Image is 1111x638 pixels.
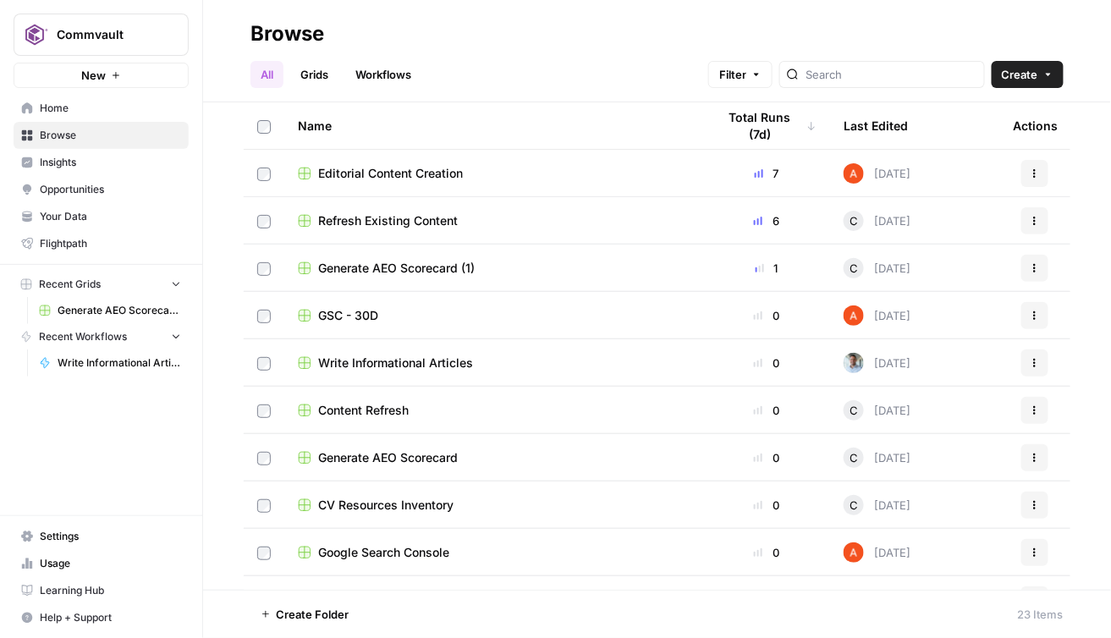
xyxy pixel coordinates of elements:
button: Create [992,61,1064,88]
span: Generate AEO Scorecard [318,449,458,466]
a: Generate AEO Scorecard (1) [31,297,189,324]
span: Help + Support [40,610,181,625]
div: Total Runs (7d) [717,102,817,149]
a: Opportunities [14,176,189,203]
button: Workspace: Commvault [14,14,189,56]
div: 0 [717,497,817,514]
a: Google Search Console [298,544,690,561]
span: C [850,260,858,277]
span: C [850,402,858,419]
button: Filter [708,61,773,88]
span: Content Refresh [318,402,409,419]
span: Generate AEO Scorecard (1) [58,303,181,318]
span: Create Folder [276,606,349,623]
span: Flightpath [40,236,181,251]
div: [DATE] [844,258,910,278]
span: Editorial Content Creation [318,165,463,182]
span: GSC - 30D [318,307,378,324]
a: Write Informational Articles [298,355,690,371]
span: Google Search Console [318,544,449,561]
a: GSC - 30D [298,307,690,324]
a: Your Data [14,203,189,230]
span: Usage [40,556,181,571]
img: cje7zb9ux0f2nqyv5qqgv3u0jxek [844,542,864,563]
div: [DATE] [844,448,910,468]
div: 1 [717,260,817,277]
a: Editorial Content Creation [298,165,690,182]
span: Refresh Existing Content [318,212,458,229]
button: Create Folder [250,601,359,628]
span: C [850,449,858,466]
a: Home [14,95,189,122]
div: [DATE] [844,305,910,326]
div: 0 [717,544,817,561]
a: Workflows [345,61,421,88]
div: 0 [717,307,817,324]
button: Recent Grids [14,272,189,297]
span: Write Informational Article Body [58,355,181,371]
span: Recent Workflows [39,329,127,344]
div: Actions [1013,102,1058,149]
div: [DATE] [844,400,910,421]
div: [DATE] [844,353,910,373]
input: Search [806,66,977,83]
span: C [850,212,858,229]
button: Help + Support [14,604,189,631]
a: Settings [14,523,189,550]
a: Learning Hub [14,577,189,604]
a: Refresh Existing Content [298,212,690,229]
span: Browse [40,128,181,143]
div: 0 [717,402,817,419]
span: Filter [719,66,746,83]
img: cje7zb9ux0f2nqyv5qqgv3u0jxek [844,305,864,326]
span: Generate AEO Scorecard (1) [318,260,475,277]
a: CV Resources Inventory [298,497,690,514]
div: 0 [717,355,817,371]
a: All [250,61,283,88]
div: Last Edited [844,102,908,149]
div: [DATE] [844,542,910,563]
span: Create [1002,66,1038,83]
span: Home [40,101,181,116]
span: Learning Hub [40,583,181,598]
span: Recent Grids [39,277,101,292]
div: [DATE] [844,590,910,610]
div: 23 Items [1018,606,1064,623]
span: C [850,497,858,514]
span: Opportunities [40,182,181,197]
span: Insights [40,155,181,170]
div: [DATE] [844,163,910,184]
img: cje7zb9ux0f2nqyv5qqgv3u0jxek [844,163,864,184]
div: [DATE] [844,495,910,515]
div: [DATE] [844,211,910,231]
div: 0 [717,449,817,466]
span: Your Data [40,209,181,224]
span: Settings [40,529,181,544]
span: CV Resources Inventory [318,497,454,514]
img: 9oc0v52j21a192st58we9jal90mv [844,353,864,373]
img: Commvault Logo [19,19,50,50]
a: Write Informational Article Body [31,349,189,377]
span: New [81,67,106,84]
a: Browse [14,122,189,149]
a: Flightpath [14,230,189,257]
div: Browse [250,20,324,47]
div: 7 [717,165,817,182]
a: Insights [14,149,189,176]
a: Generate AEO Scorecard [298,449,690,466]
div: 6 [717,212,817,229]
div: Name [298,102,690,149]
a: Content Refresh [298,402,690,419]
a: Grids [290,61,338,88]
a: Usage [14,550,189,577]
button: Recent Workflows [14,324,189,349]
a: Generate AEO Scorecard (1) [298,260,690,277]
span: Write Informational Articles [318,355,473,371]
span: Commvault [57,26,159,43]
button: New [14,63,189,88]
